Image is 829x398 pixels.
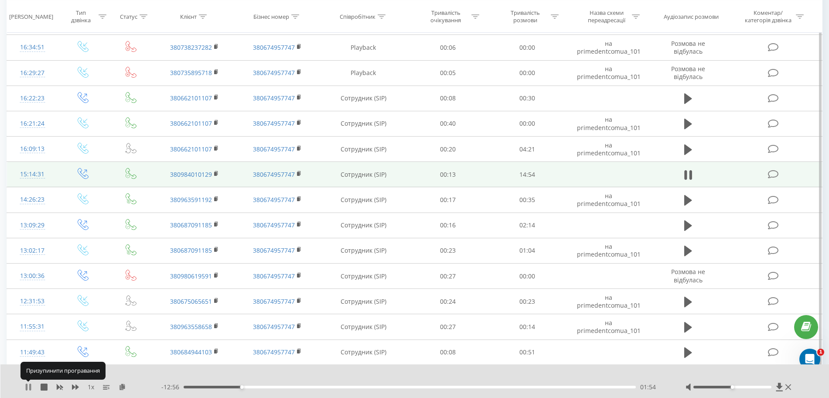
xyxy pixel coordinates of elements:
div: 16:34:51 [16,39,49,56]
div: 13:09:29 [16,217,49,234]
div: 16:29:27 [16,65,49,82]
a: 380662101107 [170,119,212,127]
a: 380980619591 [170,272,212,280]
a: 380738237282 [170,43,212,51]
a: 380674957747 [253,145,295,153]
a: 380984010129 [170,170,212,178]
div: Тривалість розмови [502,9,549,24]
a: 380687091185 [170,221,212,229]
td: 00:17 [408,187,488,213]
td: на primedentcomua_101 [567,60,650,86]
td: Сотрудник (SIP) [319,238,408,263]
td: 00:16 [408,213,488,238]
td: 00:00 [488,111,567,136]
td: Сотрудник (SIP) [319,187,408,213]
td: на primedentcomua_101 [567,35,650,60]
div: Статус [120,13,137,20]
a: 380674957747 [253,170,295,178]
a: 380674957747 [253,323,295,331]
a: 380674957747 [253,94,295,102]
div: 11:49:43 [16,344,49,361]
td: Сотрудник (SIP) [319,86,408,111]
td: Сотрудник (SIP) [319,264,408,289]
td: 14:54 [488,162,567,187]
a: 380674957747 [253,246,295,254]
td: 02:14 [488,213,567,238]
a: 380674957747 [253,272,295,280]
div: 16:22:23 [16,90,49,107]
div: Клієнт [180,13,197,20]
td: Playback [319,60,408,86]
a: 380675065651 [170,297,212,305]
a: 380662101107 [170,94,212,102]
div: Аудіозапис розмови [664,13,719,20]
td: 00:08 [408,340,488,365]
td: 00:35 [488,187,567,213]
div: [PERSON_NAME] [9,13,53,20]
td: 00:14 [488,314,567,340]
div: 15:14:31 [16,166,49,183]
td: 00:51 [488,340,567,365]
td: Сотрудник (SIP) [319,340,408,365]
div: Accessibility label [240,385,243,389]
div: Коментар/категорія дзвінка [743,9,794,24]
div: Призупинити програвання [20,362,106,379]
div: 12:31:53 [16,293,49,310]
td: 00:23 [408,238,488,263]
td: 00:08 [408,86,488,111]
td: 00:05 [408,60,488,86]
span: - 12:56 [161,383,184,391]
td: 00:00 [488,264,567,289]
div: Назва схеми переадресації [583,9,630,24]
td: 00:23 [488,289,567,314]
a: 380684944103 [170,348,212,356]
div: 14:26:23 [16,191,49,208]
a: 380674957747 [253,43,295,51]
td: 00:20 [408,137,488,162]
td: 00:06 [408,35,488,60]
td: 00:24 [408,289,488,314]
div: 16:21:24 [16,115,49,132]
a: 380674957747 [253,297,295,305]
div: Тип дзвінка [65,9,96,24]
span: Розмова не відбулась [671,65,705,81]
a: 380674957747 [253,196,295,204]
td: 00:27 [408,264,488,289]
td: Сотрудник (SIP) [319,162,408,187]
div: 13:00:36 [16,268,49,285]
a: 380963558658 [170,323,212,331]
td: на primedentcomua_101 [567,289,650,314]
div: 11:55:31 [16,318,49,335]
td: Playback [319,35,408,60]
span: Розмова не відбулась [671,268,705,284]
span: 1 x [88,383,94,391]
div: Тривалість очікування [423,9,469,24]
td: 01:04 [488,238,567,263]
td: 00:30 [488,86,567,111]
td: Сотрудник (SIP) [319,289,408,314]
td: на primedentcomua_101 [567,111,650,136]
td: на primedentcomua_101 [567,137,650,162]
span: 01:54 [640,383,656,391]
a: 380963591192 [170,196,212,204]
iframe: Intercom live chat [799,349,820,370]
td: на primedentcomua_101 [567,238,650,263]
td: Сотрудник (SIP) [319,111,408,136]
td: Сотрудник (SIP) [319,137,408,162]
div: Accessibility label [731,385,734,389]
span: Розмова не відбулась [671,39,705,55]
a: 380674957747 [253,69,295,77]
td: на primedentcomua_101 [567,314,650,340]
div: Співробітник [340,13,375,20]
td: Сотрудник (SIP) [319,213,408,238]
div: Бізнес номер [253,13,289,20]
a: 380662101107 [170,145,212,153]
div: 16:09:13 [16,141,49,158]
td: 00:13 [408,162,488,187]
td: 00:27 [408,314,488,340]
td: Сотрудник (SIP) [319,314,408,340]
td: 00:00 [488,60,567,86]
div: 13:02:17 [16,242,49,259]
td: на primedentcomua_101 [567,187,650,213]
a: 380735895718 [170,69,212,77]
